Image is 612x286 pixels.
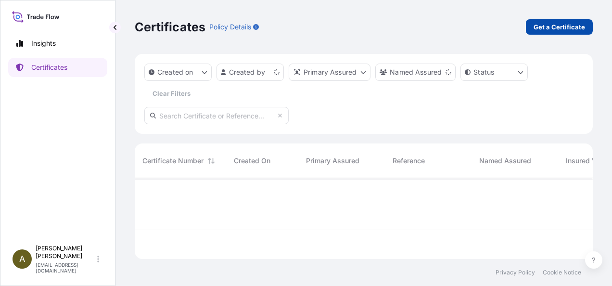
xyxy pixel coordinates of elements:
a: Insights [8,34,107,53]
p: Certificates [135,19,205,35]
button: createdOn Filter options [144,64,212,81]
span: Reference [393,156,425,166]
p: Created by [229,67,266,77]
span: Insured Value [566,156,610,166]
button: createdBy Filter options [217,64,284,81]
button: Clear Filters [144,86,198,101]
p: Certificates [31,63,67,72]
span: Certificate Number [142,156,204,166]
span: Primary Assured [306,156,359,166]
p: Get a Certificate [534,22,585,32]
span: Named Assured [479,156,531,166]
a: Certificates [8,58,107,77]
p: [PERSON_NAME] [PERSON_NAME] [36,245,95,260]
p: [EMAIL_ADDRESS][DOMAIN_NAME] [36,262,95,273]
a: Cookie Notice [543,269,581,276]
button: certificateStatus Filter options [460,64,528,81]
p: Policy Details [209,22,251,32]
p: Status [473,67,494,77]
button: distributor Filter options [289,64,370,81]
p: Named Assured [390,67,442,77]
button: cargoOwner Filter options [375,64,456,81]
a: Get a Certificate [526,19,593,35]
a: Privacy Policy [496,269,535,276]
p: Primary Assured [304,67,357,77]
input: Search Certificate or Reference... [144,107,289,124]
button: Sort [205,155,217,167]
p: Clear Filters [153,89,191,98]
p: Created on [157,67,193,77]
span: A [19,254,25,264]
span: Created On [234,156,270,166]
p: Insights [31,39,56,48]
